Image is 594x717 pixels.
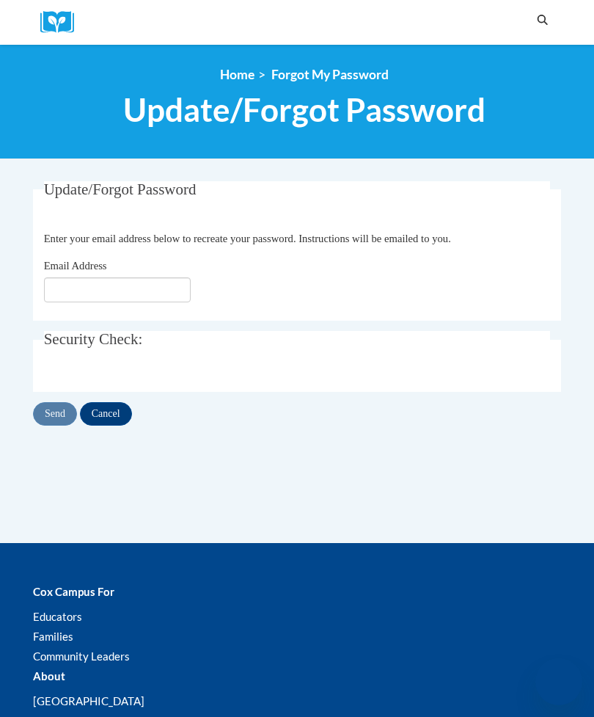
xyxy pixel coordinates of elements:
[44,277,191,302] input: Email
[33,610,82,623] a: Educators
[532,12,554,29] button: Search
[44,260,107,272] span: Email Address
[33,630,73,643] a: Families
[44,233,451,244] span: Enter your email address below to recreate your password. Instructions will be emailed to you.
[33,649,130,663] a: Community Leaders
[40,11,84,34] a: Cox Campus
[44,181,197,198] span: Update/Forgot Password
[33,694,144,707] a: [GEOGRAPHIC_DATA]
[33,669,65,683] b: About
[80,402,132,426] input: Cancel
[220,67,254,82] a: Home
[33,585,114,598] b: Cox Campus For
[44,330,143,348] span: Security Check:
[271,67,389,82] span: Forgot My Password
[535,658,582,705] iframe: Button to launch messaging window
[123,90,485,129] span: Update/Forgot Password
[40,11,84,34] img: Logo brand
